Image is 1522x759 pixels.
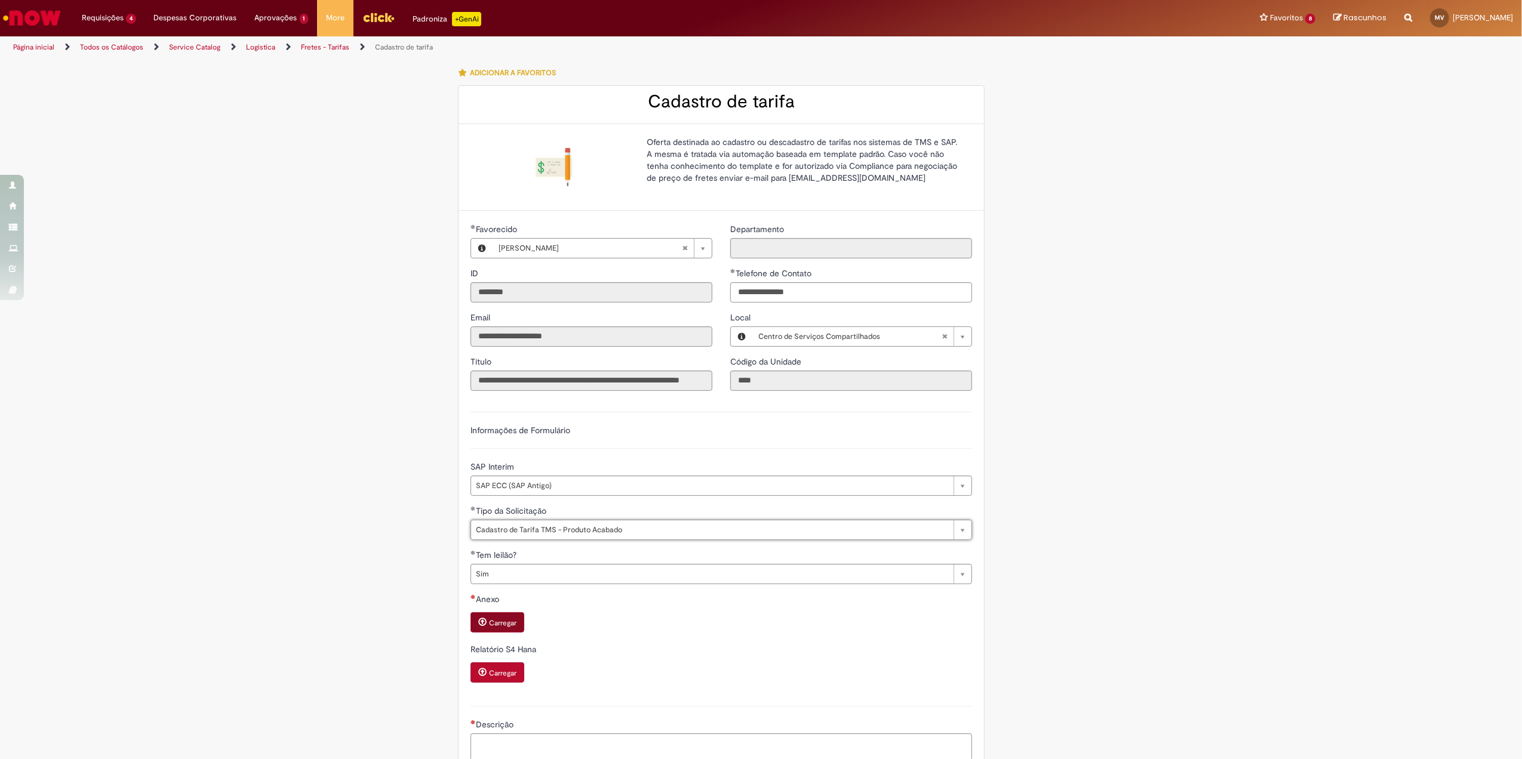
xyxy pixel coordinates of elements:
[476,719,516,730] span: Descrição
[752,327,971,346] a: Centro de Serviços CompartilhadosLimpar campo Local
[80,42,143,52] a: Todos os Catálogos
[476,520,948,539] span: Cadastro de Tarifa TMS - Produto Acabado
[730,356,804,368] label: Somente leitura - Código da Unidade
[471,550,476,555] span: Obrigatório Preenchido
[471,662,524,683] button: Carregar anexo de Relatório S4 Hana
[476,505,549,516] span: Tipo da Solicitação
[471,425,570,436] label: Informações de Formulário
[731,327,752,346] button: Local, Visualizar este registro Centro de Serviços Compartilhados
[471,224,476,229] span: Obrigatório Preenchido
[499,239,682,258] span: [PERSON_NAME]
[1305,14,1315,24] span: 8
[471,506,476,511] span: Obrigatório Preenchido
[82,12,124,24] span: Requisições
[452,12,481,26] p: +GenAi
[471,268,481,279] span: Somente leitura - ID
[300,14,309,24] span: 1
[301,42,349,52] a: Fretes - Tarifas
[730,238,972,258] input: Departamento
[471,282,712,303] input: ID
[246,42,275,52] a: Logistica
[471,311,493,323] label: Somente leitura - Email
[1453,13,1513,23] span: [PERSON_NAME]
[413,12,481,26] div: Padroniza
[471,326,712,347] input: Email
[471,461,516,472] span: SAP Interim
[476,224,519,235] span: Necessários - Favorecido
[471,371,712,391] input: Título
[647,136,963,184] p: Oferta destinada ao cadastro ou descadastro de tarifas nos sistemas de TMS e SAP. A mesma é trata...
[476,564,948,584] span: Sim
[476,550,519,560] span: Tem leilão?
[476,476,948,495] span: SAP ECC (SAP Antigo)
[471,267,481,279] label: Somente leitura - ID
[730,269,736,273] span: Obrigatório Preenchido
[493,239,712,258] a: [PERSON_NAME]Limpar campo Favorecido
[730,223,786,235] label: Somente leitura - Departamento
[535,148,573,186] img: Cadastro de tarifa
[13,42,54,52] a: Página inicial
[470,68,556,78] span: Adicionar a Favoritos
[471,594,476,599] span: Necessários
[471,312,493,323] span: Somente leitura - Email
[730,312,753,323] span: Local
[471,644,539,655] span: Relatório S4 Hana
[471,356,494,367] span: Somente leitura - Título
[471,356,494,368] label: Somente leitura - Título
[471,612,524,632] button: Carregar anexo de Anexo Required
[1343,12,1386,23] span: Rascunhos
[730,356,804,367] span: Somente leitura - Código da Unidade
[730,371,972,391] input: Código da Unidade
[362,8,395,26] img: click_logo_yellow_360x200.png
[458,60,562,85] button: Adicionar a Favoritos
[471,239,493,258] button: Favorecido, Visualizar este registro Mateus Marinho Vian
[154,12,237,24] span: Despesas Corporativas
[326,12,345,24] span: More
[9,36,1006,58] ul: Trilhas de página
[730,224,786,235] span: Somente leitura - Departamento
[375,42,433,52] a: Cadastro de tarifa
[169,42,220,52] a: Service Catalog
[736,268,814,279] span: Telefone de Contato
[676,239,694,258] abbr: Limpar campo Favorecido
[730,282,972,303] input: Telefone de Contato
[471,720,476,724] span: Necessários
[1435,14,1444,21] span: MV
[126,14,136,24] span: 4
[758,327,942,346] span: Centro de Serviços Compartilhados
[1,6,63,30] img: ServiceNow
[471,92,972,112] h2: Cadastro de tarifa
[489,668,516,678] small: Carregar
[476,594,502,604] span: Anexo
[255,12,297,24] span: Aprovações
[936,327,954,346] abbr: Limpar campo Local
[1270,12,1303,24] span: Favoritos
[1333,13,1386,24] a: Rascunhos
[489,618,516,628] small: Carregar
